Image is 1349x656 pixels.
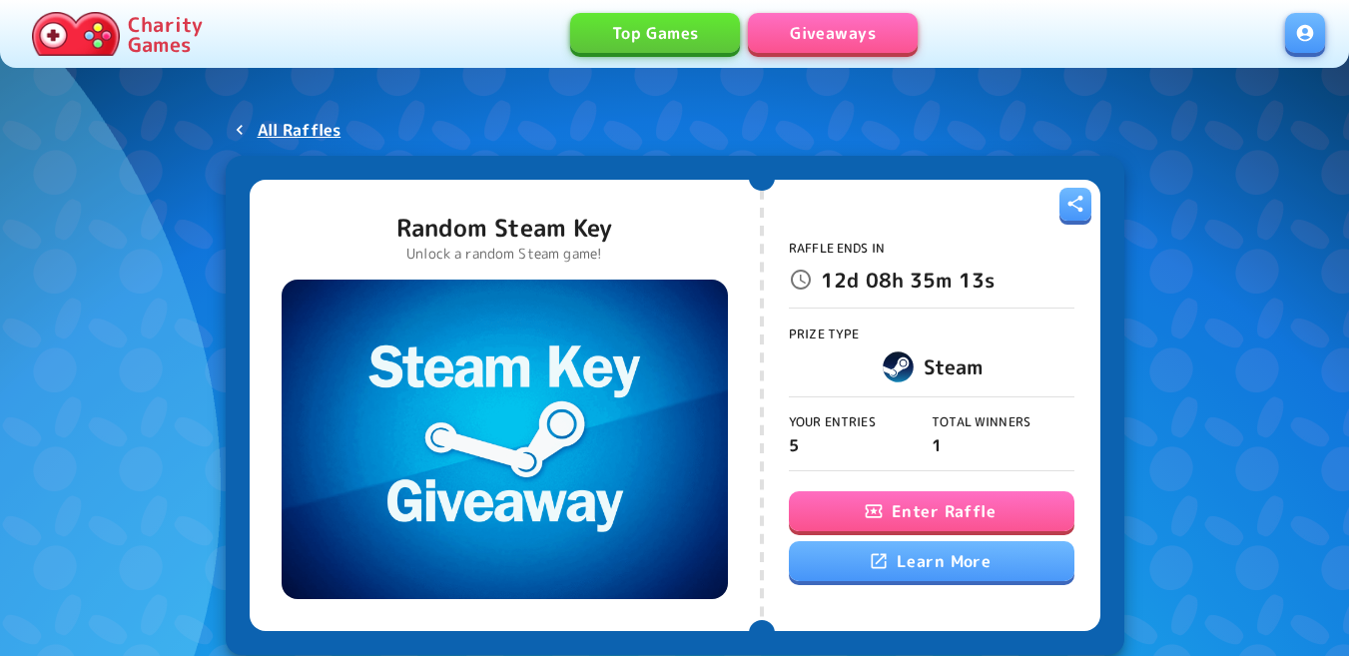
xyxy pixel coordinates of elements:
span: Raffle Ends In [789,240,885,257]
p: Random Steam Key [396,212,612,244]
a: Top Games [570,13,740,53]
a: Charity Games [24,8,211,60]
p: 5 [789,433,932,457]
button: Enter Raffle [789,491,1074,531]
p: Unlock a random Steam game! [396,244,612,264]
a: All Raffles [226,112,349,148]
p: 12d 08h 35m 13s [821,264,995,296]
span: Prize Type [789,326,860,342]
p: All Raffles [258,118,341,142]
a: Learn More [789,541,1074,581]
a: Giveaways [748,13,918,53]
span: Total Winners [932,413,1030,430]
p: 1 [932,433,1074,457]
img: Charity.Games [32,12,120,56]
p: Charity Games [128,14,203,54]
span: Your Entries [789,413,876,430]
h6: Steam [924,350,984,382]
img: Random Steam Key [282,280,728,599]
